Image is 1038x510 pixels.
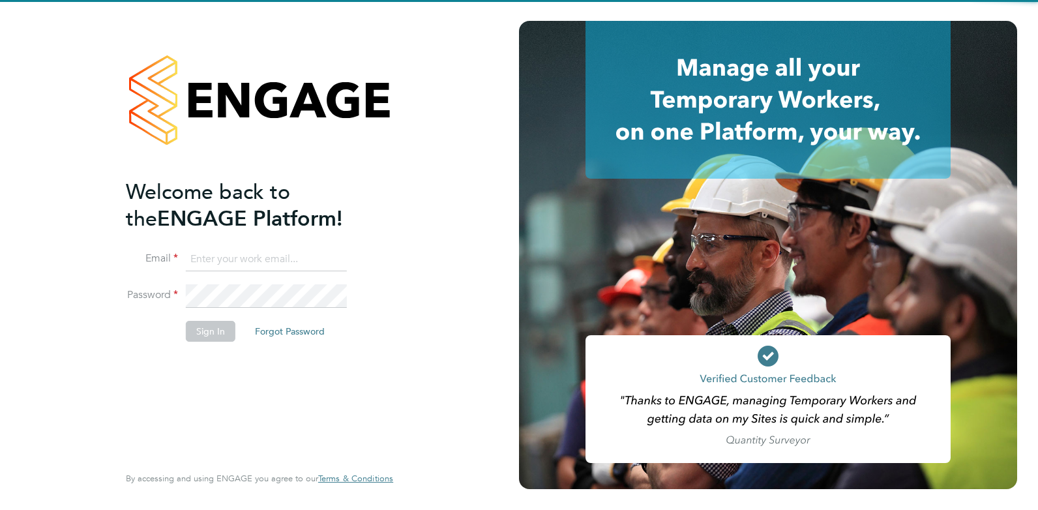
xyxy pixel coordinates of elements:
label: Email [126,252,178,265]
input: Enter your work email... [186,248,347,271]
span: Terms & Conditions [318,473,393,484]
button: Sign In [186,321,235,342]
a: Terms & Conditions [318,473,393,484]
span: By accessing and using ENGAGE you agree to our [126,473,393,484]
span: Welcome back to the [126,179,290,232]
button: Forgot Password [245,321,335,342]
h2: ENGAGE Platform! [126,179,380,232]
label: Password [126,288,178,302]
